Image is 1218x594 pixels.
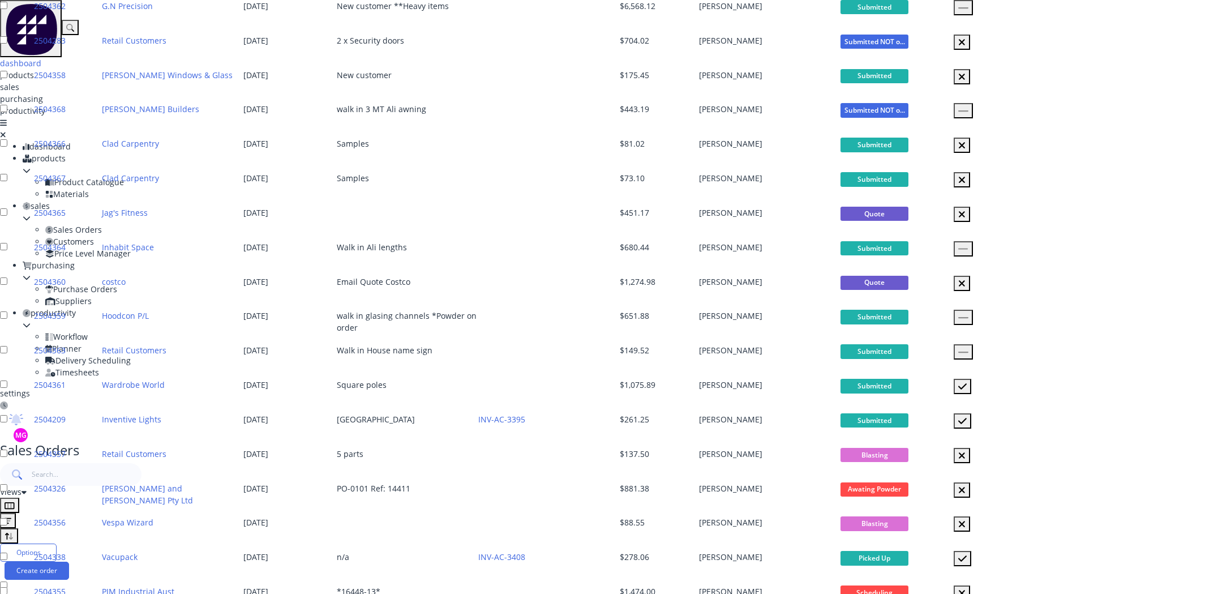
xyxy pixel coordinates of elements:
div: Samples [337,172,478,184]
div: [PERSON_NAME] [699,413,840,425]
div: [DATE] [243,344,337,356]
span: Quote [840,276,908,290]
div: PO-0101 Ref: 14411 [337,482,478,494]
a: INV-AC-3395 [478,414,525,425]
div: n/a [337,551,478,563]
a: Jag's Fitness [102,207,148,218]
div: Suppliers [45,295,1218,307]
span: Submitted [840,344,908,358]
div: Square poles [337,379,478,391]
a: Clad Carpentry [102,173,159,183]
span: Awating Powder [840,482,908,497]
input: Search... [32,463,142,486]
a: INV-AC-3408 [478,552,525,562]
div: sales [23,200,1218,212]
div: $1,075.89 [620,379,699,391]
a: Clad Carpentry [102,138,159,149]
div: products [23,152,1218,164]
div: [PERSON_NAME] [699,379,840,391]
span: 2504366 [34,138,66,149]
a: 2504363 [34,345,66,356]
div: [DATE] [243,482,337,494]
a: 2504357 [34,448,66,459]
div: 5 parts [337,448,478,460]
div: $443.19 [620,103,699,115]
div: [PERSON_NAME] [699,138,840,149]
span: Quote [840,207,908,221]
span: Submitted NOT o... [840,35,908,49]
span: Submitted [840,379,908,393]
div: walk in 3 MT Ali awning [337,103,478,115]
div: [DATE] [243,276,337,288]
span: 2504358 [34,70,66,80]
span: Blasting [840,516,908,531]
a: 2504326 [34,483,66,494]
div: $1,274.98 [620,276,699,288]
div: $704.02 [620,35,699,46]
span: Submitted [840,172,908,186]
div: [DATE] [243,241,337,253]
div: Workflow [45,331,1218,343]
a: 2504365 [34,207,66,218]
div: [PERSON_NAME] [699,448,840,460]
div: [DATE] [243,138,337,149]
a: [PERSON_NAME] Builders [102,104,199,114]
div: [PERSON_NAME] [699,516,840,528]
div: [DATE] [243,448,337,460]
div: $81.02 [620,138,699,149]
a: 2504283 [34,35,66,46]
div: [DATE] [243,379,337,391]
div: [PERSON_NAME] [699,344,840,356]
div: [DATE] [243,207,337,219]
a: Vespa Wizard [102,517,153,528]
a: Retail Customers [102,35,166,46]
div: New customer [337,69,478,81]
a: 2504359 [34,310,66,321]
a: G.N Precision [102,1,153,11]
div: $73.10 [620,172,699,184]
div: [PERSON_NAME] [699,310,840,322]
a: Inhabit Space [102,242,154,253]
span: Blasting [840,448,908,462]
a: Hoodcon P/L [102,310,149,321]
a: 2504338 [34,552,66,562]
div: Samples [337,138,478,149]
a: 2504368 [34,104,66,114]
div: 2 x Security doors [337,35,478,46]
div: [DATE] [243,69,337,81]
div: [PERSON_NAME] [699,172,840,184]
span: 2504360 [34,276,66,287]
a: 2504364 [34,242,66,253]
div: [PERSON_NAME] [699,207,840,219]
a: 2504356 [34,517,66,528]
span: Submitted [840,241,908,255]
div: $88.55 [620,516,699,528]
span: Submitted [840,413,908,428]
a: Retail Customers [102,448,166,459]
div: [GEOGRAPHIC_DATA] [337,413,478,425]
div: [DATE] [243,172,337,184]
a: 2504367 [34,173,66,183]
div: $881.38 [620,482,699,494]
div: Customers [45,236,1218,247]
div: Email Quote Costco [337,276,478,288]
button: Create order [5,562,69,580]
a: 2504362 [34,1,66,11]
div: [DATE] [243,103,337,115]
span: 2504209 [34,414,66,425]
div: [DATE] [243,551,337,563]
div: [PERSON_NAME] [699,241,840,253]
div: productivity [23,307,1218,319]
span: MG [15,430,27,441]
div: $651.88 [620,310,699,322]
